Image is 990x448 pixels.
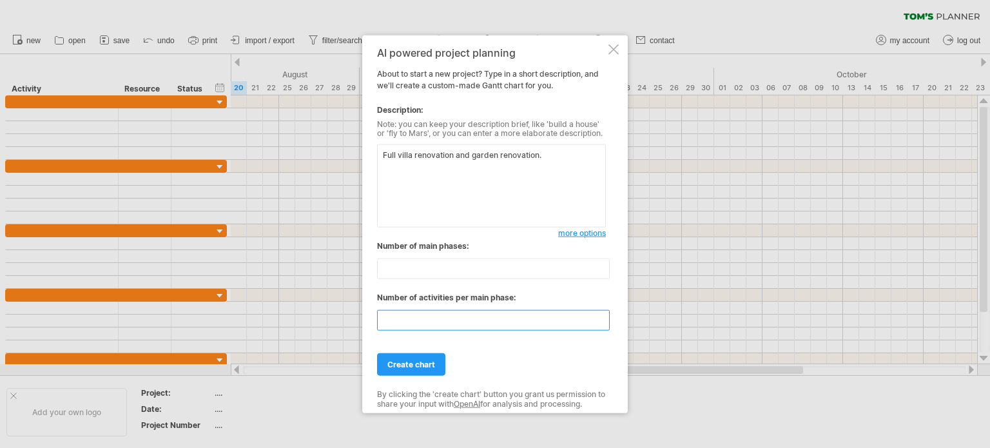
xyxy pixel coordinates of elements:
div: By clicking the 'create chart' button you grant us permission to share your input with for analys... [377,390,606,409]
div: Note: you can keep your description brief, like 'build a house' or 'fly to Mars', or you can ente... [377,119,606,138]
div: Number of activities per main phase: [377,292,606,304]
span: create chart [387,360,435,369]
div: About to start a new project? Type in a short description, and we'll create a custom-made Gantt c... [377,46,606,402]
div: AI powered project planning [377,46,606,58]
a: more options [558,228,606,239]
div: Number of main phases: [377,240,606,252]
div: Description: [377,104,606,115]
span: more options [558,228,606,238]
a: OpenAI [454,398,480,408]
a: create chart [377,353,445,376]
